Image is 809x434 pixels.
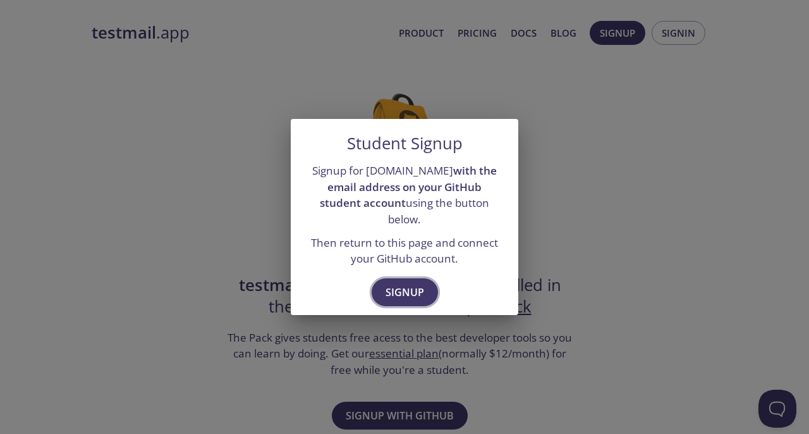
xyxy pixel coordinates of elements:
span: Signup [386,283,424,301]
p: Then return to this page and connect your GitHub account. [306,235,503,267]
strong: with the email address on your GitHub student account [320,163,497,210]
h5: Student Signup [347,134,463,153]
p: Signup for [DOMAIN_NAME] using the button below. [306,163,503,228]
button: Signup [372,278,438,306]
